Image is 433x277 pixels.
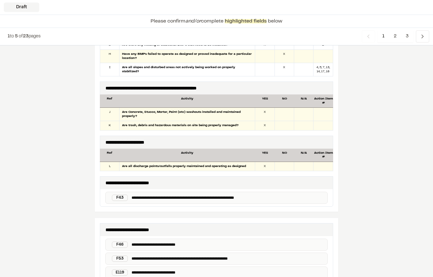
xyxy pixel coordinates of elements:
[100,108,120,121] div: J
[100,50,120,63] div: H
[112,195,128,201] div: F43
[294,97,313,105] div: N/A
[255,97,275,105] div: YES
[112,270,128,276] div: E119
[401,30,413,42] span: 3
[255,162,275,171] div: X
[112,242,128,248] div: F46
[23,35,29,38] span: 23
[100,162,120,171] div: L
[294,151,313,159] div: N/A
[255,151,275,159] div: YES
[378,30,389,42] span: 1
[119,151,255,159] div: Activity
[314,151,333,159] div: Action Item #
[15,35,18,38] span: 5
[120,63,255,76] div: Are all slopes and disturbed areas not actively being worked on properly stabilized?
[100,121,120,131] div: K
[362,30,429,42] nav: Navigation
[120,162,255,171] div: Are all discharge points/outfalls properly maintained and operating as designed
[255,108,275,121] div: X
[185,19,201,23] span: and/or
[389,30,401,42] span: 2
[100,151,119,159] div: Ref
[275,151,294,159] div: NO
[151,17,282,25] p: Please confirm complete below
[8,35,10,38] span: 1
[100,63,120,76] div: I
[275,97,294,105] div: NO
[225,19,267,23] span: highlighted fields
[255,121,275,131] div: X
[8,33,41,40] p: to of pages
[4,3,39,12] div: Draft
[313,63,333,76] div: 4, 5, 7, 13, 14, 17, 18
[314,97,333,105] div: Action Item #
[112,256,128,262] div: F53
[119,97,255,105] div: Activity
[120,121,255,131] div: Are trash, debris and hazardous materials on site being properly managed?
[275,63,294,76] div: X
[100,97,119,105] div: Ref
[120,108,255,121] div: Are Concrete, Stucco, Mortar, Paint (etc) washouts installed and maintained properly?
[275,50,294,63] div: X
[120,50,255,63] div: Have any BMP’s failed to operate as designed or proved inadequate for a particular location?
